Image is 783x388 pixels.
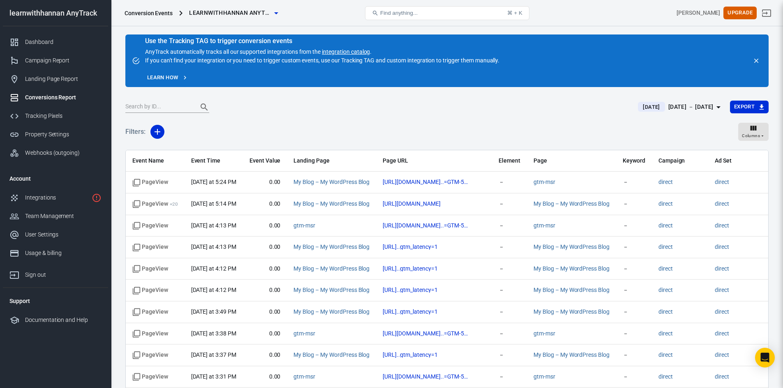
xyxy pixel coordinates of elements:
span: － [499,265,520,273]
span: － [499,286,520,294]
time: 2025-09-27T15:38:56+06:00 [191,330,236,337]
time: 2025-09-27T16:12:09+06:00 [191,265,236,272]
time: 2025-09-27T15:31:23+06:00 [191,373,236,380]
a: Conversions Report [3,88,108,107]
sup: + 20 [170,201,178,207]
span: － [499,200,520,208]
a: My Blog – My WordPress Blog [534,351,610,358]
span: direct [658,351,673,359]
button: [DATE][DATE] － [DATE] [631,100,730,114]
a: gtm-msr [534,179,555,185]
button: learnwithhannan AnyTrack [186,5,281,21]
a: My Blog – My WordPress Blog [293,243,370,250]
a: direct [715,308,729,315]
span: https://learnwithhannan.wuaze.com/?gtm_latency=1 [383,352,452,358]
input: Search by ID... [125,102,191,112]
a: My Blog – My WordPress Blog [293,351,370,358]
div: [DATE] － [DATE] [668,102,714,112]
span: － [623,330,645,338]
a: Usage & billing [3,244,108,262]
span: － [623,308,645,316]
a: direct [715,330,729,337]
span: Campaign [658,157,702,165]
time: 2025-09-27T17:24:35+06:00 [191,179,236,185]
a: My Blog – My WordPress Blog [534,265,610,272]
span: direct [658,308,673,316]
a: My Blog – My WordPress Blog [534,308,610,315]
button: Upgrade [723,7,757,19]
div: learnwithhannan AnyTrack [3,9,108,17]
span: － [499,373,520,381]
a: gtm-msr [534,330,555,337]
span: 0.00 [249,373,281,381]
div: Usage & billing [25,249,102,257]
a: direct [715,179,729,185]
span: 0.00 [249,243,281,251]
span: Standard event name [132,330,168,338]
span: https://learnwithhannan.wuaze.com/?gtm_latency=1 [383,287,452,293]
span: Standard event name [132,178,168,186]
h5: Filters: [125,119,146,145]
span: direct [715,178,729,186]
span: Standard event name [132,286,168,294]
a: direct [715,222,729,229]
span: https://learnwithhannan.wuaze.com/ [383,201,455,207]
div: Dashboard [25,38,102,46]
span: － [623,222,645,230]
a: My Blog – My WordPress Blog [293,308,370,315]
span: Page [534,157,610,165]
a: direct [658,330,673,337]
span: Standard event name [132,243,168,251]
a: Landing Page Report [3,70,108,88]
span: 0.00 [249,222,281,230]
span: Landing Page [293,157,370,165]
span: direct [715,265,729,273]
div: Property Settings [25,130,102,139]
div: Landing Page Report [25,75,102,83]
a: gtm-msr [293,373,315,380]
span: learnwithhannan AnyTrack [189,8,271,18]
a: Campaign Report [3,51,108,70]
span: Standard event name [132,373,168,381]
span: https://gtm-msr.appspot.com/render?id=GTM-5QSJM25J [383,179,485,185]
a: Tracking Pixels [3,107,108,125]
button: Find anything...⌘ + K [365,6,529,20]
span: Event Name [132,157,178,165]
a: My Blog – My WordPress Blog [293,200,370,207]
span: Standard event name [132,308,168,316]
div: Webhooks (outgoing) [25,149,102,157]
a: direct [658,308,673,315]
a: gtm-msr [534,373,555,380]
div: Documentation and Help [25,316,102,324]
a: direct [658,222,673,229]
div: Conversion Events [125,9,173,17]
span: － [623,351,645,359]
a: Dashboard [3,33,108,51]
a: Property Settings [3,125,108,144]
span: Page URL [383,157,485,165]
a: My Blog – My WordPress Blog [534,200,610,207]
span: https://learnwithhannan.wuaze.com/?gtm_latency=1 [383,309,452,315]
a: direct [658,287,673,293]
div: Integrations [25,193,88,202]
span: https://gtm-msr.appspot.com/render?id=GTM-5QSJM25J [383,223,485,228]
button: Columns [738,123,769,141]
span: － [499,243,520,251]
a: gtm-msr [293,330,315,337]
span: － [499,178,520,186]
time: 2025-09-27T15:37:22+06:00 [191,351,236,358]
a: gtm-msr [293,222,315,229]
span: direct [715,373,729,381]
span: － [623,265,645,273]
span: － [623,286,645,294]
svg: 1 networks not verified yet [92,193,102,203]
div: Team Management [25,212,102,220]
div: User Settings [25,230,102,239]
a: My Blog – My WordPress Blog [534,243,610,250]
a: User Settings [3,225,108,244]
a: integration catalog [322,48,370,55]
div: AnyTrack automatically tracks all our supported integrations from the . If you can't find your in... [145,38,499,65]
span: 0.00 [249,308,281,316]
a: My Blog – My WordPress Blog [534,287,610,293]
a: direct [658,265,673,272]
